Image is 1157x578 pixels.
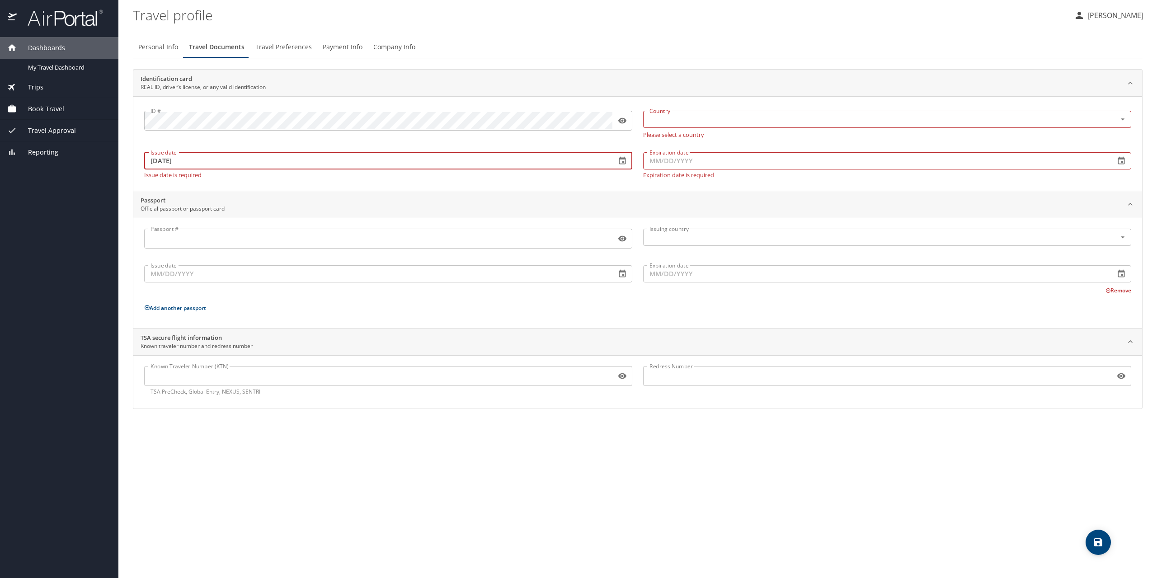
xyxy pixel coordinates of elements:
h1: Travel profile [133,1,1067,29]
span: Travel Preferences [255,42,312,53]
span: Book Travel [17,104,64,114]
button: Add another passport [144,304,206,312]
span: Reporting [17,147,58,157]
div: PassportOfficial passport or passport card [133,218,1142,328]
span: Dashboards [17,43,65,53]
span: Trips [17,82,43,92]
input: MM/DD/YYYY [643,152,1108,169]
p: Known traveler number and redress number [141,342,253,350]
div: Profile [133,36,1143,58]
img: icon-airportal.png [8,9,18,27]
button: Remove [1105,287,1131,294]
span: Travel Approval [17,126,76,136]
div: Identification cardREAL ID, driver’s license, or any valid identification [133,96,1142,191]
p: Expiration date is required [643,171,1131,178]
span: Personal Info [138,42,178,53]
input: MM/DD/YYYY [643,265,1108,282]
button: [PERSON_NAME] [1070,7,1147,23]
span: My Travel Dashboard [28,63,108,72]
p: TSA PreCheck, Global Entry, NEXUS, SENTRI [151,388,626,396]
h2: TSA secure flight information [141,334,253,343]
p: REAL ID, driver’s license, or any valid identification [141,83,266,91]
button: Open [1117,232,1128,243]
span: Payment Info [323,42,362,53]
input: MM/DD/YYYY [144,265,609,282]
span: Company Info [373,42,415,53]
p: Please select a country [643,130,1131,138]
div: Identification cardREAL ID, driver’s license, or any valid identification [133,70,1142,97]
button: save [1086,530,1111,555]
span: Travel Documents [189,42,245,53]
button: Open [1117,114,1128,125]
h2: Identification card [141,75,266,84]
div: TSA secure flight informationKnown traveler number and redress number [133,355,1142,409]
img: airportal-logo.png [18,9,103,27]
input: MM/DD/YYYY [144,152,609,169]
p: Official passport or passport card [141,205,225,213]
h2: Passport [141,196,225,205]
p: [PERSON_NAME] [1085,10,1143,21]
div: PassportOfficial passport or passport card [133,191,1142,218]
div: TSA secure flight informationKnown traveler number and redress number [133,329,1142,356]
p: Issue date is required [144,171,632,178]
